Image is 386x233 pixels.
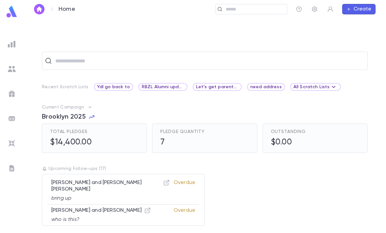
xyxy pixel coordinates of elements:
p: [PERSON_NAME] and [PERSON_NAME] [51,207,151,214]
img: batches_grey.339ca447c9d9533ef1741baa751efc33.svg [8,115,16,123]
span: Total Pledges [50,129,88,134]
h5: $14,400.00 [50,138,92,147]
div: All Scratch Lists [290,83,341,91]
span: RBZL Alumni update [139,84,187,90]
div: need address [247,83,285,91]
img: students_grey.60c7aba0da46da39d6d829b817ac14fc.svg [8,65,16,73]
span: Let’s get parents on monthly [193,84,241,90]
span: need address [248,84,284,90]
p: [PERSON_NAME] and [PERSON_NAME] [PERSON_NAME] [51,179,170,192]
span: Outstanding [271,129,306,134]
p: Overdue [174,207,195,223]
img: logo [5,5,18,18]
h5: 7 [160,138,165,147]
img: imports_grey.530a8a0e642e233f2baf0ef88e8c9fcb.svg [8,140,16,147]
p: Home [59,6,75,13]
span: Ydl go back to [95,84,132,90]
img: home_white.a664292cf8c1dea59945f0da9f25487c.svg [35,7,43,12]
button: Create [342,4,376,14]
div: All Scratch Lists [293,83,338,91]
img: campaigns_grey.99e729a5f7ee94e3726e6486bddda8f1.svg [8,90,16,98]
p: who is this? [51,216,151,223]
h5: $0.00 [271,138,292,147]
span: Brooklyn 2025 [42,113,86,121]
div: Ydl go back to [94,83,133,91]
span: Pledge Quantity [160,129,205,134]
p: Recent Scratch Lists [42,84,89,90]
p: Overdue [174,179,195,202]
img: letters_grey.7941b92b52307dd3b8a917253454ce1c.svg [8,164,16,172]
div: RBZL Alumni update [138,83,187,91]
p: Upcoming Follow-ups ( 17 ) [42,166,368,171]
p: bring up [51,195,170,202]
div: Let’s get parents on monthly [193,83,242,91]
img: reports_grey.c525e4749d1bce6a11f5fe2a8de1b229.svg [8,40,16,48]
p: Current Campaign [42,105,84,110]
